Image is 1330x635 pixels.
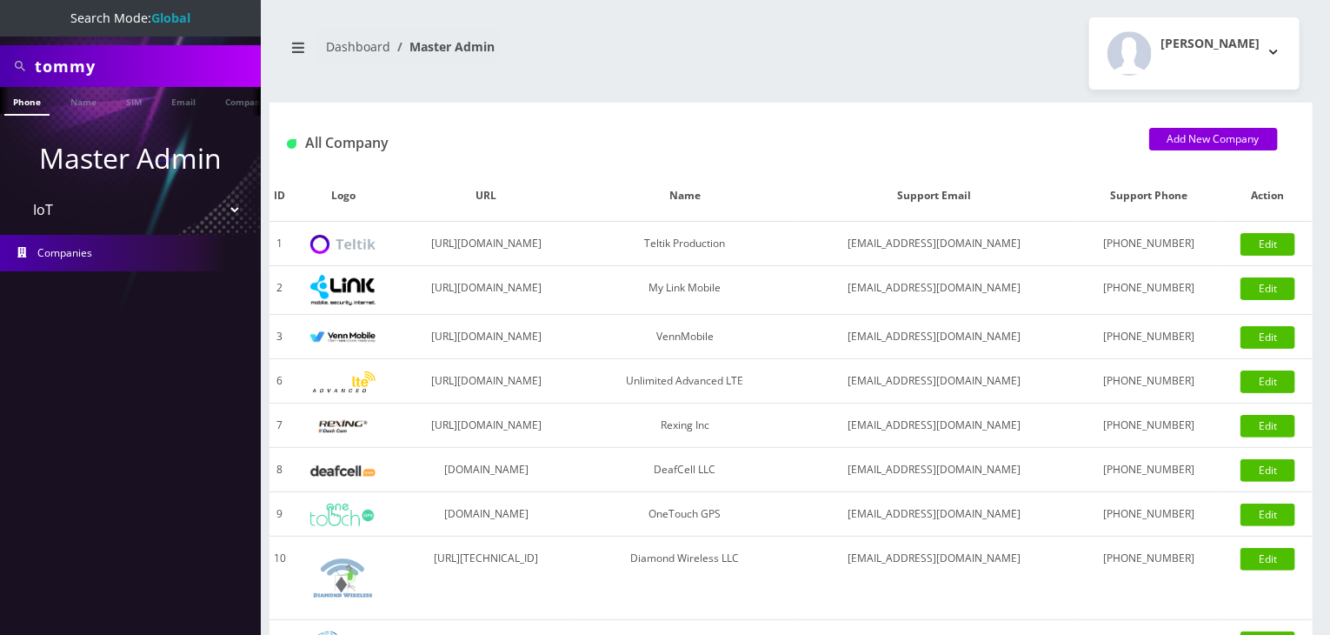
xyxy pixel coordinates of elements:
[269,266,290,315] td: 2
[269,404,290,448] td: 7
[1240,504,1295,526] a: Edit
[1240,233,1295,256] a: Edit
[1075,492,1224,537] td: [PHONE_NUMBER]
[396,492,576,537] td: [DOMAIN_NAME]
[287,135,1123,151] h1: All Company
[1149,128,1278,150] a: Add New Company
[287,139,296,149] img: All Company
[576,537,794,620] td: Diamond Wireless LLC
[1075,315,1224,359] td: [PHONE_NUMBER]
[117,87,150,114] a: SIM
[269,537,290,620] td: 10
[310,371,376,393] img: Unlimited Advanced LTE
[794,537,1075,620] td: [EMAIL_ADDRESS][DOMAIN_NAME]
[1075,266,1224,315] td: [PHONE_NUMBER]
[396,404,576,448] td: [URL][DOMAIN_NAME]
[794,448,1075,492] td: [EMAIL_ADDRESS][DOMAIN_NAME]
[269,448,290,492] td: 8
[396,222,576,266] td: [URL][DOMAIN_NAME]
[1075,537,1224,620] td: [PHONE_NUMBER]
[794,315,1075,359] td: [EMAIL_ADDRESS][DOMAIN_NAME]
[576,266,794,315] td: My Link Mobile
[290,170,396,222] th: Logo
[1160,37,1260,51] h2: [PERSON_NAME]
[151,10,190,26] strong: Global
[1075,170,1224,222] th: Support Phone
[4,87,50,116] a: Phone
[1075,448,1224,492] td: [PHONE_NUMBER]
[310,545,376,611] img: Diamond Wireless LLC
[310,331,376,344] img: VennMobile
[396,266,576,315] td: [URL][DOMAIN_NAME]
[269,359,290,404] td: 6
[794,222,1075,266] td: [EMAIL_ADDRESS][DOMAIN_NAME]
[396,448,576,492] td: [DOMAIN_NAME]
[794,492,1075,537] td: [EMAIL_ADDRESS][DOMAIN_NAME]
[269,315,290,359] td: 3
[62,87,105,114] a: Name
[576,492,794,537] td: OneTouch GPS
[1075,404,1224,448] td: [PHONE_NUMBER]
[576,222,794,266] td: Teltik Production
[1240,548,1295,571] a: Edit
[794,266,1075,315] td: [EMAIL_ADDRESS][DOMAIN_NAME]
[396,359,576,404] td: [URL][DOMAIN_NAME]
[1223,170,1313,222] th: Action
[1240,415,1295,438] a: Edit
[794,170,1075,222] th: Support Email
[216,87,275,114] a: Company
[396,170,576,222] th: URL
[310,275,376,305] img: My Link Mobile
[1240,277,1295,300] a: Edit
[310,235,376,255] img: Teltik Production
[310,465,376,477] img: DeafCell LLC
[396,537,576,620] td: [URL][TECHNICAL_ID]
[163,87,204,114] a: Email
[269,492,290,537] td: 9
[1089,17,1300,90] button: [PERSON_NAME]
[310,504,376,526] img: OneTouch GPS
[794,404,1075,448] td: [EMAIL_ADDRESS][DOMAIN_NAME]
[396,315,576,359] td: [URL][DOMAIN_NAME]
[38,245,93,260] span: Companies
[1240,371,1295,393] a: Edit
[70,10,190,26] span: Search Mode:
[35,50,256,83] input: Search All Companies
[310,418,376,435] img: Rexing Inc
[576,404,794,448] td: Rexing Inc
[576,315,794,359] td: VennMobile
[576,170,794,222] th: Name
[390,37,495,56] li: Master Admin
[794,359,1075,404] td: [EMAIL_ADDRESS][DOMAIN_NAME]
[326,38,390,55] a: Dashboard
[283,29,778,78] nav: breadcrumb
[1240,326,1295,349] a: Edit
[576,359,794,404] td: Unlimited Advanced LTE
[576,448,794,492] td: DeafCell LLC
[269,222,290,266] td: 1
[1240,459,1295,482] a: Edit
[269,170,290,222] th: ID
[1075,222,1224,266] td: [PHONE_NUMBER]
[1075,359,1224,404] td: [PHONE_NUMBER]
